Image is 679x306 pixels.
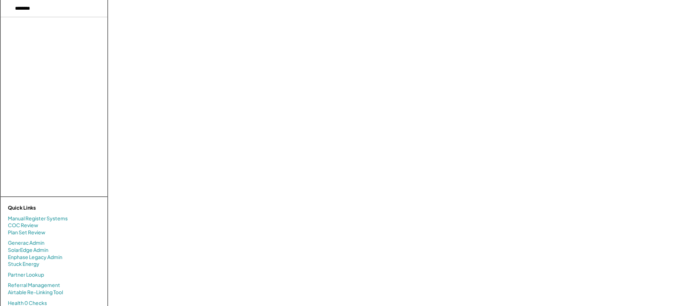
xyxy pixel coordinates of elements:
[8,289,63,296] a: Airtable Re-Linking Tool
[8,254,62,261] a: Enphase Legacy Admin
[8,239,44,247] a: Generac Admin
[8,247,48,254] a: SolarEdge Admin
[8,204,79,211] div: Quick Links
[8,260,39,268] a: Stuck Energy
[8,271,44,278] a: Partner Lookup
[8,282,60,289] a: Referral Management
[8,229,45,236] a: Plan Set Review
[8,222,38,229] a: COC Review
[8,215,68,222] a: Manual Register Systems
